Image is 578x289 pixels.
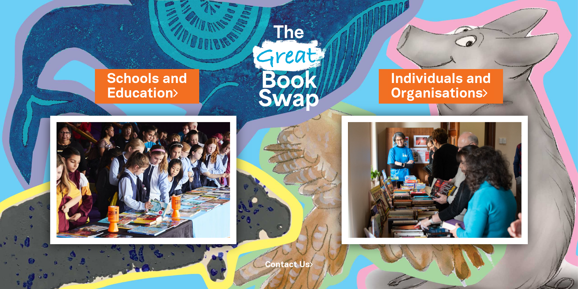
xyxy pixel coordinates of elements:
img: Schools and Education [50,116,236,244]
a: Individuals andOrganisations [391,69,491,103]
a: Schools andEducation [107,69,187,103]
img: Great Bookswap logo [245,7,333,123]
img: Individuals and Organisations [342,116,528,244]
a: Contact Us [265,261,313,269]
